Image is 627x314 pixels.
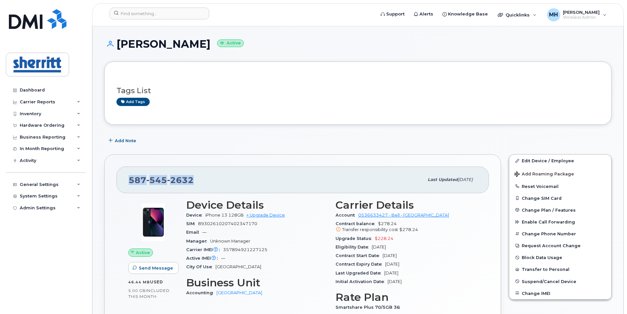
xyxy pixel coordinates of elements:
span: Suspend/Cancel Device [522,279,576,284]
button: Suspend/Cancel Device [509,275,611,287]
span: Account [336,213,358,218]
span: Accounting [186,290,216,295]
span: Initial Activation Date [336,279,388,284]
span: [DATE] [458,177,473,182]
button: Change Plan / Features [509,204,611,216]
span: Email [186,230,202,235]
span: Change Plan / Features [522,207,576,212]
span: SIM [186,221,198,226]
button: Send Message [128,262,179,274]
span: included this month [128,288,170,299]
a: + Upgrade Device [246,213,285,218]
span: 5.00 GB [128,288,146,293]
span: [DATE] [385,262,399,267]
button: Request Account Change [509,240,611,251]
span: City Of Use [186,264,215,269]
h3: Device Details [186,199,328,211]
span: 587 [129,175,194,185]
h3: Rate Plan [336,291,477,303]
span: Active IMEI [186,256,221,261]
h1: [PERSON_NAME] [104,38,612,50]
a: Add tags [116,98,150,106]
span: [DATE] [383,253,397,258]
span: Carrier IMEI [186,247,223,252]
span: — [202,230,207,235]
h3: Tags List [116,87,599,95]
span: [DATE] [372,245,386,249]
span: 2632 [167,175,194,185]
button: Change IMEI [509,287,611,299]
span: 46.44 MB [128,280,150,284]
span: 89302610207402347170 [198,221,257,226]
span: $228.24 [375,236,393,241]
span: Upgrade Status [336,236,375,241]
button: Change Phone Number [509,228,611,240]
a: 0536633427 - Bell - [GEOGRAPHIC_DATA] [358,213,449,218]
span: Contract Start Date [336,253,383,258]
span: Contract Expiry Date [336,262,385,267]
span: Enable Call Forwarding [522,220,575,224]
button: Add Note [104,135,142,146]
span: Last updated [428,177,458,182]
span: Eligibility Date [336,245,372,249]
button: Reset Voicemail [509,180,611,192]
img: image20231002-3703462-1ig824h.jpeg [134,202,173,242]
span: — [221,256,225,261]
span: Manager [186,239,210,244]
a: Edit Device / Employee [509,155,611,167]
span: [GEOGRAPHIC_DATA] [215,264,261,269]
h3: Carrier Details [336,199,477,211]
button: Enable Call Forwarding [509,216,611,228]
span: Send Message [139,265,173,271]
button: Block Data Usage [509,251,611,263]
h3: Business Unit [186,277,328,289]
button: Transfer to Personal [509,263,611,275]
span: used [150,279,163,284]
span: $278.24 [336,221,477,233]
span: iPhone 13 128GB [205,213,244,218]
small: Active [217,39,244,47]
span: Device [186,213,205,218]
button: Add Roaming Package [509,167,611,180]
span: Add Note [115,138,136,144]
button: Change SIM Card [509,192,611,204]
a: [GEOGRAPHIC_DATA] [216,290,262,295]
span: 545 [146,175,167,185]
span: $278.24 [399,227,418,232]
span: Active [136,249,150,256]
span: [DATE] [388,279,402,284]
span: Add Roaming Package [514,171,574,178]
span: Contract balance [336,221,378,226]
span: Transfer responsibility cost [342,227,398,232]
span: 357894921227125 [223,247,267,252]
span: Smartshare Plus 70/5GB 36 [336,305,403,310]
span: [DATE] [384,271,398,275]
span: Unknown Manager [210,239,250,244]
span: Last Upgraded Date [336,271,384,275]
